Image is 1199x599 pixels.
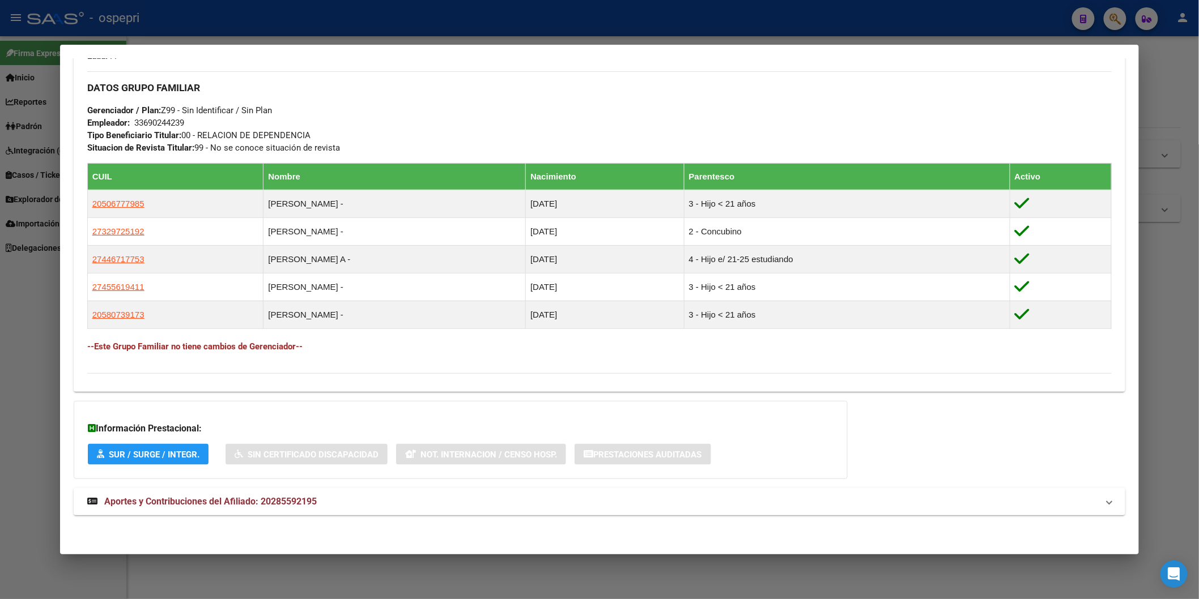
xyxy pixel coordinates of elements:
td: [PERSON_NAME] - [263,190,526,217]
td: [PERSON_NAME] - [263,273,526,301]
span: 00 - RELACION DE DEPENDENCIA [87,130,311,140]
strong: Situacion de Revista Titular: [87,143,194,153]
button: Not. Internacion / Censo Hosp. [396,444,566,465]
th: Activo [1010,163,1112,190]
th: Parentesco [684,163,1010,190]
span: 27446717753 [92,254,144,264]
td: [DATE] [526,273,684,301]
th: CUIL [87,163,263,190]
td: [PERSON_NAME] - [263,217,526,245]
td: [DATE] [526,301,684,328]
td: [DATE] [526,245,684,273]
h4: --Este Grupo Familiar no tiene cambios de Gerenciador-- [87,340,1112,353]
span: 20580739173 [92,310,144,319]
th: Nacimiento [526,163,684,190]
button: Sin Certificado Discapacidad [226,444,388,465]
mat-expansion-panel-header: Aportes y Contribuciones del Afiliado: 20285592195 [74,488,1125,515]
span: Prestaciones Auditadas [593,450,702,460]
span: 27455619411 [92,282,144,292]
strong: Empleador: [87,118,130,128]
button: SUR / SURGE / INTEGR. [88,444,209,465]
span: Not. Internacion / Censo Hosp. [420,450,557,460]
span: Z99 - Sin Identificar / Sin Plan [87,105,272,115]
span: Aportes y Contribuciones del Afiliado: 20285592195 [104,496,317,507]
td: 3 - Hijo < 21 años [684,190,1010,217]
span: 20506777985 [92,199,144,208]
td: 3 - Hijo < 21 años [684,273,1010,301]
span: SUR / SURGE / INTEGR. [109,450,199,460]
td: [DATE] [526,217,684,245]
span: Sin Certificado Discapacidad [248,450,379,460]
td: [PERSON_NAME] - [263,301,526,328]
strong: Gerenciador / Plan: [87,105,161,115]
th: Nombre [263,163,526,190]
h3: DATOS GRUPO FAMILIAR [87,82,1112,94]
td: [PERSON_NAME] A - [263,245,526,273]
td: 4 - Hijo e/ 21-25 estudiando [684,245,1010,273]
td: [DATE] [526,190,684,217]
h3: Información Prestacional: [88,422,834,435]
button: Prestaciones Auditadas [575,444,711,465]
span: 44 [87,51,117,61]
div: 33690244239 [134,117,184,129]
strong: Edad: [87,51,108,61]
td: 2 - Concubino [684,217,1010,245]
span: 99 - No se conoce situación de revista [87,143,340,153]
strong: Tipo Beneficiario Titular: [87,130,181,140]
div: Open Intercom Messenger [1160,561,1188,588]
span: 27329725192 [92,226,144,236]
td: 3 - Hijo < 21 años [684,301,1010,328]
